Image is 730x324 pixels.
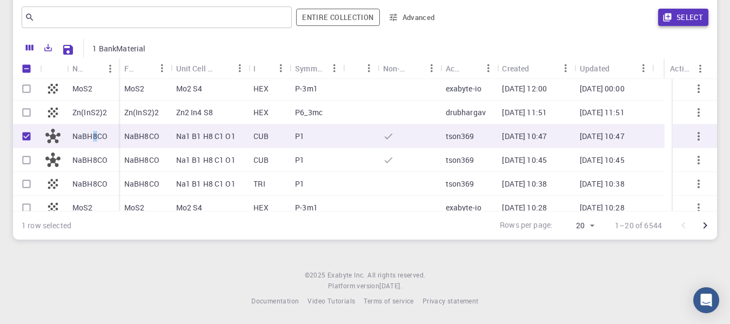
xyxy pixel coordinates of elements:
[124,107,159,118] p: Zn(InS2)2
[379,281,402,290] span: [DATE] .
[176,178,236,189] p: Na1 B1 H8 C1 O1
[406,59,423,77] button: Sort
[349,59,366,77] button: Sort
[440,58,497,79] div: Account
[497,58,574,79] div: Created
[124,202,145,213] p: MoS2
[72,155,108,166] p: NaBH8CO
[253,155,268,166] p: CUB
[171,58,249,79] div: Unit Cell Formula
[251,296,299,305] span: Documentation
[124,83,145,94] p: MoS2
[72,83,93,94] p: MoS2
[502,83,547,94] p: [DATE] 12:00
[502,178,547,189] p: [DATE] 10:38
[124,155,159,166] p: NaBH8CO
[580,107,625,118] p: [DATE] 11:51
[500,220,553,232] p: Rows per page:
[367,270,425,281] span: All rights reserved.
[423,59,440,77] button: Menu
[295,58,326,79] div: Symmetry
[502,107,547,118] p: [DATE] 11:51
[84,60,102,77] button: Sort
[295,83,318,94] p: P-3m1
[72,202,93,213] p: MoS2
[176,107,213,118] p: Zn2 In4 S8
[364,296,413,307] a: Terms of service
[72,58,84,79] div: Name
[665,58,709,79] div: Actions
[479,59,497,77] button: Menu
[72,178,108,189] p: NaBH8CO
[694,215,716,236] button: Go to next page
[502,155,547,166] p: [DATE] 10:45
[502,202,547,213] p: [DATE] 10:28
[446,155,474,166] p: tson369
[446,178,474,189] p: tson369
[39,39,57,56] button: Export
[253,58,255,79] div: Lattice
[296,9,379,26] span: Filter throughout whole library including sets (folders)
[290,58,343,79] div: Symmetry
[176,155,236,166] p: Na1 B1 H8 C1 O1
[446,202,482,213] p: exabyte-io
[57,39,79,61] button: Save Explorer Settings
[307,296,355,307] a: Video Tutorials
[124,131,159,142] p: NaBH8CO
[176,131,236,142] p: Na1 B1 H8 C1 O1
[176,202,203,213] p: Mo2 S4
[529,59,546,77] button: Sort
[253,178,265,189] p: TRI
[253,83,268,94] p: HEX
[580,58,610,79] div: Updated
[574,58,652,79] div: Updated
[615,220,662,231] p: 1–20 of 6544
[670,58,692,79] div: Actions
[446,83,482,94] p: exabyte-io
[693,287,719,313] div: Open Intercom Messenger
[580,131,625,142] p: [DATE] 10:47
[67,58,119,79] div: Name
[327,270,365,279] span: Exabyte Inc.
[580,83,625,94] p: [DATE] 00:00
[253,202,268,213] p: HEX
[502,131,547,142] p: [DATE] 10:47
[176,83,203,94] p: Mo2 S4
[384,9,440,26] button: Advanced
[153,59,171,77] button: Menu
[251,296,299,307] a: Documentation
[295,155,304,166] p: P1
[307,296,355,305] span: Video Tutorials
[102,60,119,77] button: Menu
[124,58,136,79] div: Formula
[502,58,529,79] div: Created
[92,43,145,54] p: 1 BankMaterial
[21,39,39,56] button: Columns
[272,59,290,77] button: Menu
[72,131,108,142] p: NaBH8CO
[231,59,248,77] button: Menu
[295,178,304,189] p: P1
[253,107,268,118] p: HEX
[423,296,479,307] a: Privacy statement
[446,58,463,79] div: Account
[327,270,365,281] a: Exabyte Inc.
[446,131,474,142] p: tson369
[383,58,406,79] div: Non-periodic
[379,281,402,292] a: [DATE].
[580,178,625,189] p: [DATE] 10:38
[557,218,598,234] div: 20
[634,59,652,77] button: Menu
[176,58,214,79] div: Unit Cell Formula
[692,60,709,77] button: Menu
[364,296,413,305] span: Terms of service
[295,107,323,118] p: P6_3mc
[446,107,486,118] p: drubhargav
[213,59,231,77] button: Sort
[119,58,171,79] div: Formula
[72,107,107,118] p: Zn(InS2)2
[658,9,708,26] button: Select
[40,58,67,79] div: Icon
[328,281,379,292] span: Platform version
[253,131,268,142] p: CUB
